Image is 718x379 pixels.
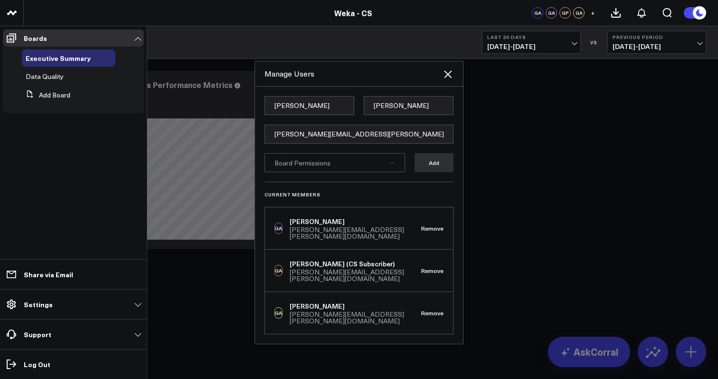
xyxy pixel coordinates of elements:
[290,226,421,240] div: [PERSON_NAME][EMAIL_ADDRESS][PERSON_NAME][DOMAIN_NAME]
[607,31,706,54] button: Previous Period[DATE]-[DATE]
[24,330,51,338] p: Support
[274,307,283,319] div: GA
[24,34,47,42] p: Boards
[487,34,576,40] b: Last 30 Days
[546,7,557,19] div: GA
[613,34,701,40] b: Previous Period
[265,192,453,197] h3: Current Members
[290,311,421,324] div: [PERSON_NAME][EMAIL_ADDRESS][PERSON_NAME][DOMAIN_NAME]
[24,301,53,308] p: Settings
[265,96,354,115] input: First name
[421,225,444,232] button: Remove
[26,54,91,62] a: Executive Summary
[265,68,442,79] div: Manage Users
[421,267,444,274] button: Remove
[482,31,581,54] button: Last 30 Days[DATE]-[DATE]
[3,356,144,373] a: Log Out
[24,360,50,368] p: Log Out
[573,7,585,19] div: GA
[591,10,595,16] span: +
[364,96,453,115] input: Last name
[26,53,91,63] span: Executive Summary
[415,153,453,172] button: Add
[532,7,543,19] div: GA
[290,301,421,311] div: [PERSON_NAME]
[274,265,283,276] div: GA
[290,259,421,269] div: [PERSON_NAME] (CS Subscriber)
[559,7,571,19] div: GP
[613,43,701,50] span: [DATE] - [DATE]
[587,7,598,19] button: +
[421,310,444,316] button: Remove
[274,223,283,234] div: GA
[26,72,64,81] span: Data Quality
[334,8,372,18] a: Weka - CS
[586,39,603,45] div: VS
[487,43,576,50] span: [DATE] - [DATE]
[26,73,64,80] a: Data Quality
[265,125,453,144] input: Type email
[290,269,421,282] div: [PERSON_NAME][EMAIL_ADDRESS][PERSON_NAME][DOMAIN_NAME]
[24,271,73,278] p: Share via Email
[274,158,331,167] span: Board Permissions
[22,87,70,104] button: Add Board
[290,217,421,226] div: [PERSON_NAME]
